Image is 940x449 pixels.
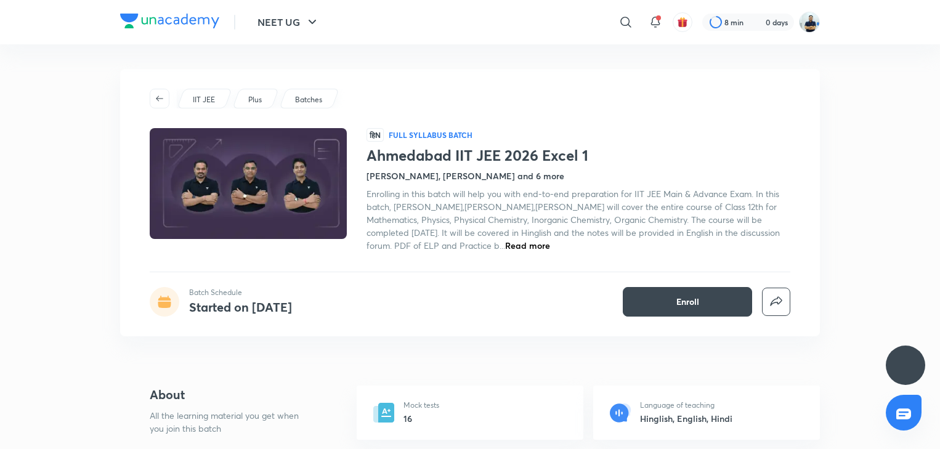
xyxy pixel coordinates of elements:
span: Read more [505,240,550,251]
img: Company Logo [120,14,219,28]
span: हिN [367,128,384,142]
img: URVIK PATEL [799,12,820,33]
h4: About [150,386,317,404]
a: Plus [246,94,264,105]
img: avatar [677,17,688,28]
a: IIT JEE [191,94,217,105]
p: Mock tests [403,400,439,411]
button: NEET UG [250,10,327,34]
img: Thumbnail [148,127,349,240]
p: Language of teaching [640,400,732,411]
p: All the learning material you get when you join this batch [150,409,309,435]
a: Company Logo [120,14,219,31]
p: Full Syllabus Batch [389,130,472,140]
span: Enroll [676,296,699,308]
span: Enrolling in this batch will help you with end-to-end preparation for IIT JEE Main & Advance Exam... [367,188,780,251]
a: Batches [293,94,325,105]
p: Batches [295,94,322,105]
h1: Ahmedabad IIT JEE 2026 Excel 1 [367,147,790,164]
p: Batch Schedule [189,287,292,298]
img: streak [751,16,763,28]
button: Enroll [623,287,752,317]
h4: Started on [DATE] [189,299,292,315]
h4: [PERSON_NAME], [PERSON_NAME] and 6 more [367,169,564,182]
button: avatar [673,12,692,32]
h6: 16 [403,412,439,425]
p: Plus [248,94,262,105]
h6: Hinglish, English, Hindi [640,412,732,425]
p: IIT JEE [193,94,215,105]
img: ttu [898,358,913,373]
